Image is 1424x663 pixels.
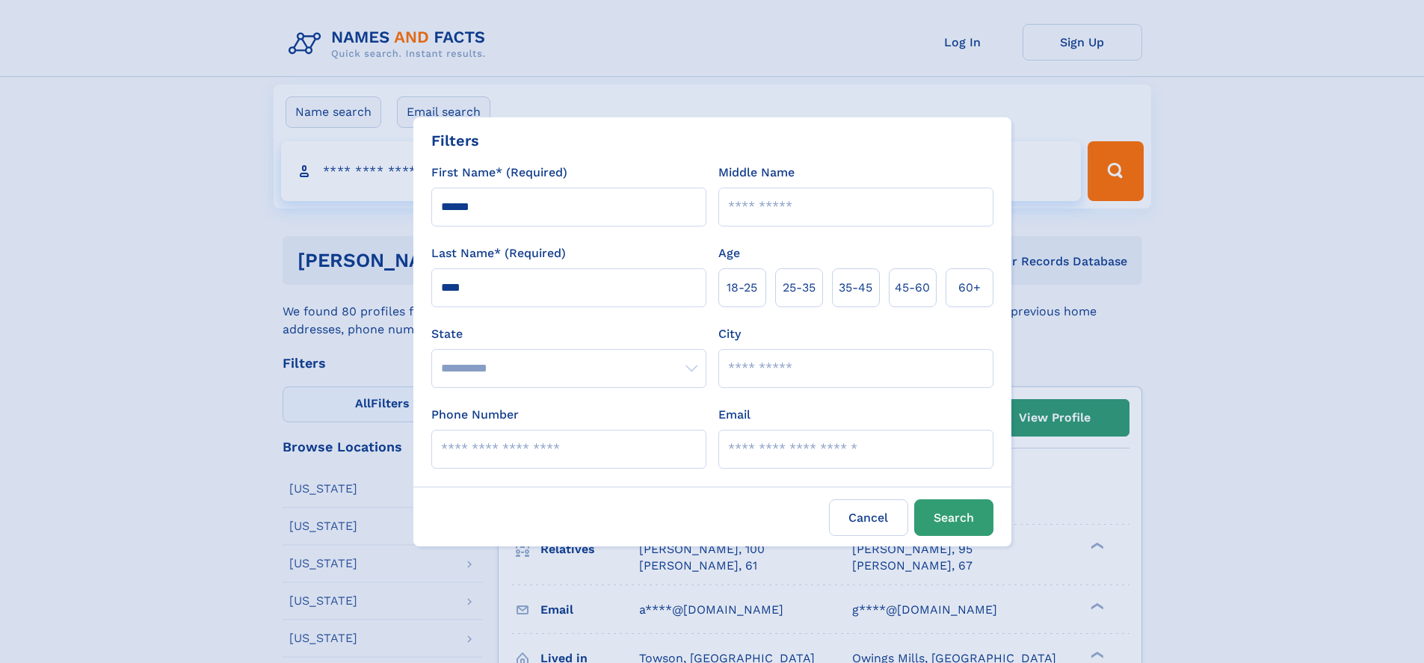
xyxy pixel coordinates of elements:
label: State [431,325,706,343]
label: Last Name* (Required) [431,244,566,262]
span: 60+ [958,279,981,297]
label: Cancel [829,499,908,536]
label: Age [718,244,740,262]
button: Search [914,499,993,536]
label: Phone Number [431,406,519,424]
span: 35‑45 [839,279,872,297]
span: 25‑35 [783,279,816,297]
label: City [718,325,741,343]
label: First Name* (Required) [431,164,567,182]
span: 45‑60 [895,279,930,297]
span: 18‑25 [727,279,757,297]
label: Email [718,406,750,424]
div: Filters [431,129,479,152]
label: Middle Name [718,164,795,182]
